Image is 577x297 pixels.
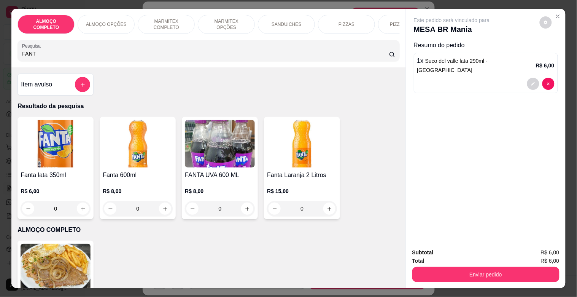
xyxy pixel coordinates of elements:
[144,18,188,30] p: MARMITEX COMPLETO
[541,248,560,257] span: R$ 6,00
[339,21,354,27] p: PIZZAS
[412,249,434,255] strong: Subtotal
[267,120,337,168] img: product-image
[412,267,560,282] button: Enviar pedido
[414,41,558,50] p: Resumo do pedido
[17,102,399,111] p: Resultado da pesquisa
[185,120,255,168] img: product-image
[185,171,255,180] h4: FANTA UVA 600 ML
[267,187,337,195] p: R$ 15,00
[21,120,91,168] img: product-image
[103,120,173,168] img: product-image
[541,257,560,265] span: R$ 6,00
[414,24,490,35] p: MESA BR Mania
[323,203,335,215] button: increase-product-quantity
[21,187,91,195] p: R$ 6,00
[159,203,171,215] button: increase-product-quantity
[527,78,539,90] button: decrease-product-quantity
[104,203,116,215] button: decrease-product-quantity
[103,187,173,195] p: R$ 8,00
[21,80,52,89] h4: Item avulso
[267,171,337,180] h4: Fanta Laranja 2 Litros
[542,78,555,90] button: decrease-product-quantity
[272,21,302,27] p: SANDUICHES
[21,244,91,291] img: product-image
[22,50,389,57] input: Pesquisa
[77,203,89,215] button: increase-product-quantity
[24,18,68,30] p: ALMOÇO COMPLETO
[241,203,253,215] button: increase-product-quantity
[103,171,173,180] h4: Fanta 600ml
[414,16,490,24] p: Este pedido será vinculado para
[22,203,34,215] button: decrease-product-quantity
[390,21,423,27] p: PIZZAS DOCES
[186,203,199,215] button: decrease-product-quantity
[86,21,127,27] p: ALMOÇO OPÇÕES
[185,187,255,195] p: R$ 8,00
[204,18,248,30] p: MARMITEX OPÇÕES
[269,203,281,215] button: decrease-product-quantity
[417,58,488,73] span: Suco del valle lata 290ml - [GEOGRAPHIC_DATA]
[540,16,552,29] button: decrease-product-quantity
[536,62,555,69] p: R$ 6,00
[412,258,424,264] strong: Total
[417,56,536,75] p: 1 x
[21,171,91,180] h4: Fanta lata 350ml
[22,43,43,49] label: Pesquisa
[17,225,399,235] p: ALMOÇO COMPLETO
[75,77,90,92] button: add-separate-item
[552,10,564,22] button: Close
